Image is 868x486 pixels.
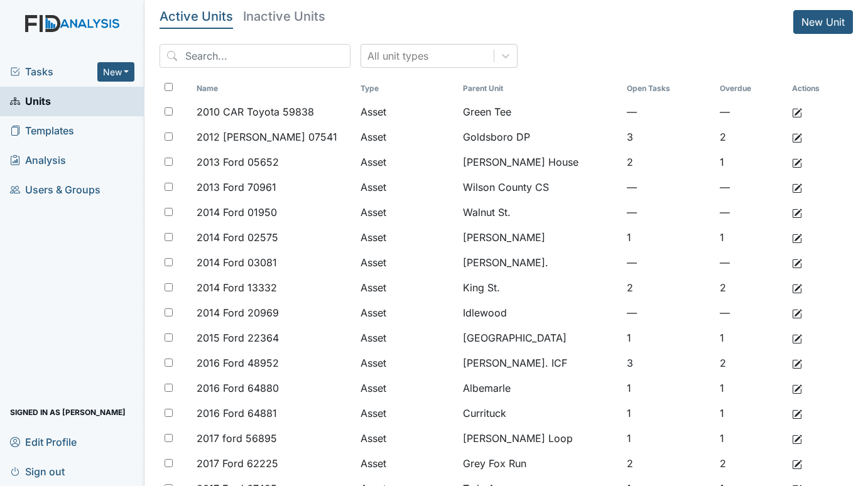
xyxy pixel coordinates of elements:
span: 2014 Ford 13332 [197,280,277,295]
a: Tasks [10,64,97,79]
span: 2013 Ford 70961 [197,180,276,195]
td: — [622,250,715,275]
div: All unit types [367,48,428,63]
td: — [622,200,715,225]
h5: Active Units [160,10,233,23]
a: New Unit [793,10,853,34]
span: 2017 ford 56895 [197,431,277,446]
td: — [715,99,787,124]
span: Units [10,92,51,111]
td: Asset [355,401,457,426]
td: 2 [622,451,715,476]
td: Asset [355,124,457,149]
th: Toggle SortBy [622,78,715,99]
td: [PERSON_NAME] [458,225,622,250]
td: [PERSON_NAME]. ICF [458,350,622,375]
span: 2016 Ford 48952 [197,355,279,370]
h5: Inactive Units [243,10,325,23]
td: Asset [355,200,457,225]
td: Goldsboro DP [458,124,622,149]
td: 1 [715,401,787,426]
td: 3 [622,124,715,149]
td: — [622,300,715,325]
td: Walnut St. [458,200,622,225]
td: 1 [622,426,715,451]
td: Asset [355,149,457,175]
span: 2014 Ford 03081 [197,255,277,270]
span: 2016 Ford 64880 [197,381,279,396]
td: 2 [622,149,715,175]
td: Asset [355,350,457,375]
span: Sign out [10,462,65,481]
td: Asset [355,375,457,401]
td: King St. [458,275,622,300]
td: 2 [715,451,787,476]
th: Toggle SortBy [192,78,356,99]
td: Asset [355,250,457,275]
td: 1 [715,149,787,175]
td: 1 [715,325,787,350]
td: Asset [355,325,457,350]
input: Search... [160,44,350,68]
td: Green Tee [458,99,622,124]
td: 2 [715,275,787,300]
td: Asset [355,175,457,200]
td: 1 [715,426,787,451]
td: Asset [355,300,457,325]
span: 2013 Ford 05652 [197,154,279,170]
span: 2010 CAR Toyota 59838 [197,104,314,119]
td: [PERSON_NAME] House [458,149,622,175]
td: — [715,175,787,200]
span: Edit Profile [10,432,77,451]
td: — [715,300,787,325]
td: Currituck [458,401,622,426]
th: Toggle SortBy [355,78,457,99]
td: 1 [715,225,787,250]
span: Users & Groups [10,180,100,200]
td: Asset [355,275,457,300]
td: 1 [622,325,715,350]
td: — [622,99,715,124]
th: Actions [787,78,850,99]
th: Toggle SortBy [715,78,787,99]
th: Toggle SortBy [458,78,622,99]
td: — [715,250,787,275]
td: Asset [355,99,457,124]
td: 2 [715,350,787,375]
td: [GEOGRAPHIC_DATA] [458,325,622,350]
td: 1 [622,401,715,426]
span: 2012 [PERSON_NAME] 07541 [197,129,337,144]
td: — [715,200,787,225]
td: [PERSON_NAME]. [458,250,622,275]
td: Wilson County CS [458,175,622,200]
button: New [97,62,135,82]
td: 1 [622,225,715,250]
td: 1 [622,375,715,401]
td: 1 [715,375,787,401]
span: Templates [10,121,74,141]
td: Idlewood [458,300,622,325]
span: 2017 Ford 62225 [197,456,278,471]
span: 2014 Ford 20969 [197,305,279,320]
span: Analysis [10,151,66,170]
span: 2014 Ford 02575 [197,230,278,245]
td: 2 [622,275,715,300]
td: Asset [355,225,457,250]
input: Toggle All Rows Selected [165,83,173,91]
td: — [622,175,715,200]
td: Albemarle [458,375,622,401]
td: 2 [715,124,787,149]
td: 3 [622,350,715,375]
td: Asset [355,451,457,476]
td: Asset [355,426,457,451]
span: Signed in as [PERSON_NAME] [10,402,126,422]
span: 2015 Ford 22364 [197,330,279,345]
td: [PERSON_NAME] Loop [458,426,622,451]
span: 2014 Ford 01950 [197,205,277,220]
span: 2016 Ford 64881 [197,406,277,421]
td: Grey Fox Run [458,451,622,476]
